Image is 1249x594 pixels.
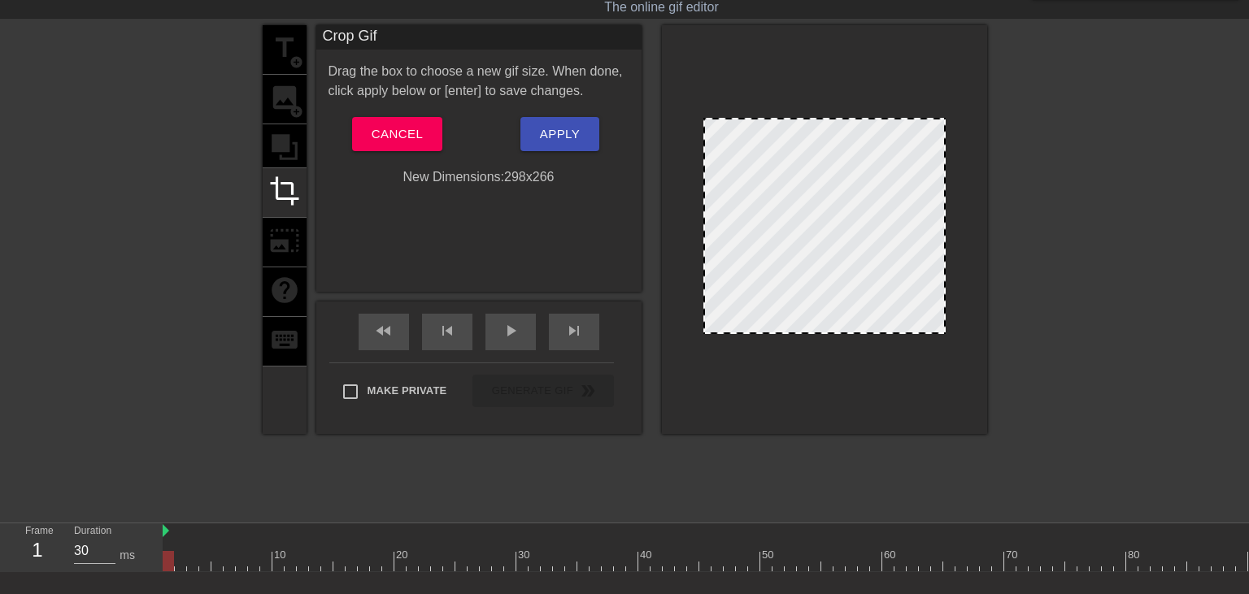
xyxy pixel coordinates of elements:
[437,321,457,340] span: skip_previous
[1128,547,1142,563] div: 80
[368,383,447,399] span: Make Private
[520,117,599,151] button: Apply
[269,176,300,206] span: crop
[316,62,642,101] div: Drag the box to choose a new gif size. When done, click apply below or [enter] to save changes.
[540,124,580,145] span: Apply
[518,547,533,563] div: 30
[13,523,62,570] div: Frame
[564,321,584,340] span: skip_next
[396,547,411,563] div: 20
[274,547,289,563] div: 10
[74,527,111,536] label: Duration
[316,167,642,187] div: New Dimensions: 298 x 266
[352,117,442,151] button: Cancel
[372,124,423,145] span: Cancel
[762,547,777,563] div: 50
[374,321,394,340] span: fast_rewind
[640,547,655,563] div: 40
[1006,547,1021,563] div: 70
[120,547,135,564] div: ms
[25,535,50,565] div: 1
[316,25,642,50] div: Crop Gif
[884,547,899,563] div: 60
[501,321,520,340] span: play_arrow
